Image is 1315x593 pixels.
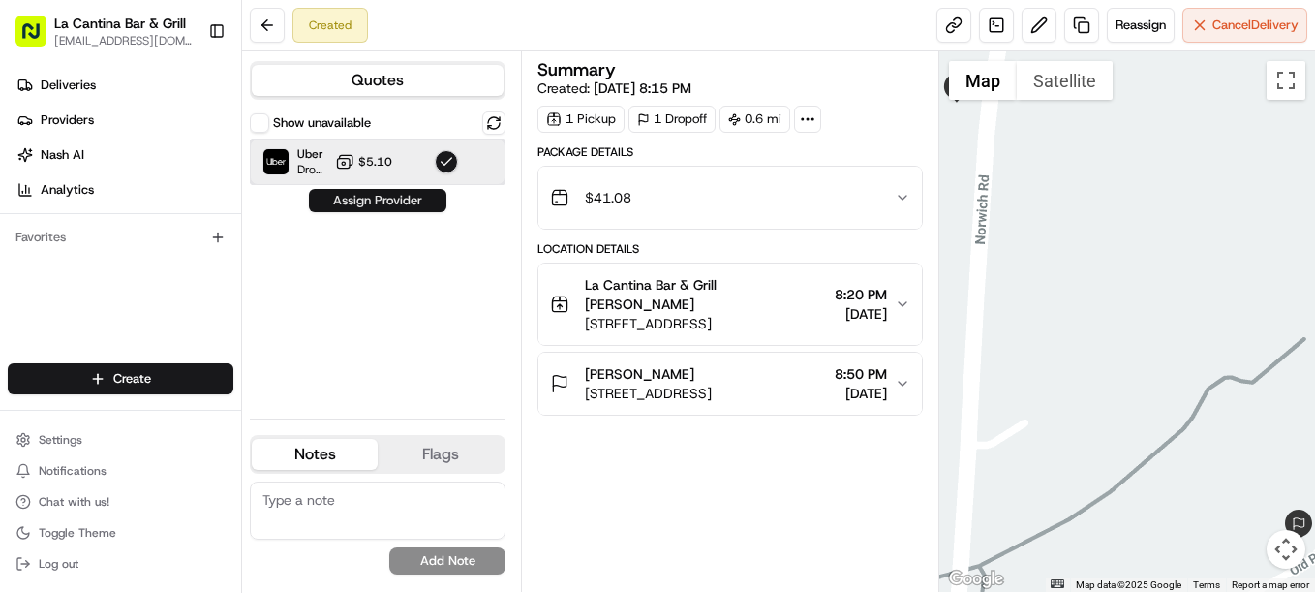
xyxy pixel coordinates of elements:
[19,19,58,58] img: Nash
[835,285,887,304] span: 8:20 PM
[719,106,790,133] div: 0.6 mi
[145,300,152,316] span: •
[949,61,1017,100] button: Show street map
[1232,579,1309,590] a: Report a map error
[944,567,1008,592] img: Google
[1107,8,1175,43] button: Reassign
[39,301,54,317] img: 1736555255976-a54dd68f-1ca7-489b-9aae-adbdc363a1c4
[585,188,631,207] span: $41.08
[297,162,327,177] span: Dropoff ETA 18 minutes
[60,300,141,316] span: Regen Pajulas
[537,241,923,257] div: Location Details
[161,353,168,368] span: •
[39,463,107,479] span: Notifications
[193,450,234,464] span: Pylon
[537,106,625,133] div: 1 Pickup
[156,300,196,316] span: [DATE]
[1051,579,1064,588] button: Keyboard shortcuts
[19,334,50,365] img: Masood Aslam
[8,8,200,54] button: La Cantina Bar & Grill[EMAIL_ADDRESS][DOMAIN_NAME]
[538,353,922,415] button: [PERSON_NAME][STREET_ADDRESS]8:50 PM[DATE]
[1193,579,1220,590] a: Terms (opens in new tab)
[300,248,352,271] button: See all
[50,125,320,145] input: Clear
[8,363,233,394] button: Create
[297,146,327,162] span: Uber
[537,78,691,98] span: Created:
[19,78,352,109] p: Welcome 👋
[41,111,94,129] span: Providers
[8,105,241,136] a: Providers
[263,149,289,174] img: Uber
[835,364,887,384] span: 8:50 PM
[8,174,241,205] a: Analytics
[60,353,157,368] span: [PERSON_NAME]
[19,185,54,220] img: 1736555255976-a54dd68f-1ca7-489b-9aae-adbdc363a1c4
[54,14,186,33] button: La Cantina Bar & Grill
[628,106,716,133] div: 1 Dropoff
[39,556,78,572] span: Log out
[171,353,211,368] span: [DATE]
[164,435,179,451] div: 💻
[585,384,712,403] span: [STREET_ADDRESS]
[835,384,887,403] span: [DATE]
[41,146,84,164] span: Nash AI
[273,114,371,132] label: Show unavailable
[585,275,827,314] span: La Cantina Bar & Grill [PERSON_NAME]
[538,167,922,229] button: $41.08
[585,314,827,333] span: [STREET_ADDRESS]
[87,204,266,220] div: We're available if you need us!
[183,433,311,453] span: API Documentation
[87,185,318,204] div: Start new chat
[54,33,193,48] button: [EMAIL_ADDRESS][DOMAIN_NAME]
[41,181,94,199] span: Analytics
[8,550,233,577] button: Log out
[835,304,887,324] span: [DATE]
[944,567,1008,592] a: Open this area in Google Maps (opens a new window)
[8,70,241,101] a: Deliveries
[594,79,691,97] span: [DATE] 8:15 PM
[1116,16,1166,34] span: Reassign
[19,435,35,451] div: 📗
[19,282,50,313] img: Regen Pajulas
[39,433,148,453] span: Knowledge Base
[1267,61,1305,100] button: Toggle fullscreen view
[19,252,130,267] div: Past conversations
[39,525,116,541] span: Toggle Theme
[39,354,54,369] img: 1736555255976-a54dd68f-1ca7-489b-9aae-adbdc363a1c4
[8,140,241,171] a: Nash AI
[8,457,233,484] button: Notifications
[537,144,923,160] div: Package Details
[1076,579,1181,590] span: Map data ©2025 Google
[538,264,922,345] button: La Cantina Bar & Grill [PERSON_NAME][STREET_ADDRESS]8:20 PM[DATE]
[156,425,319,460] a: 💻API Documentation
[39,494,109,510] span: Chat with us!
[1182,8,1307,43] button: CancelDelivery
[309,189,446,212] button: Assign Provider
[1017,61,1113,100] button: Show satellite imagery
[113,370,151,388] span: Create
[41,77,96,94] span: Deliveries
[329,191,352,214] button: Start new chat
[378,439,504,470] button: Flags
[585,364,694,384] span: [PERSON_NAME]
[12,425,156,460] a: 📗Knowledge Base
[358,154,392,170] span: $5.10
[252,65,504,96] button: Quotes
[252,439,378,470] button: Notes
[8,426,233,453] button: Settings
[8,519,233,546] button: Toggle Theme
[537,61,616,78] h3: Summary
[1212,16,1299,34] span: Cancel Delivery
[137,449,234,464] a: Powered byPylon
[39,432,82,448] span: Settings
[8,222,233,253] div: Favorites
[8,488,233,515] button: Chat with us!
[1267,530,1305,569] button: Map camera controls
[41,185,76,220] img: 9188753566659_6852d8bf1fb38e338040_72.png
[335,152,392,172] button: $5.10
